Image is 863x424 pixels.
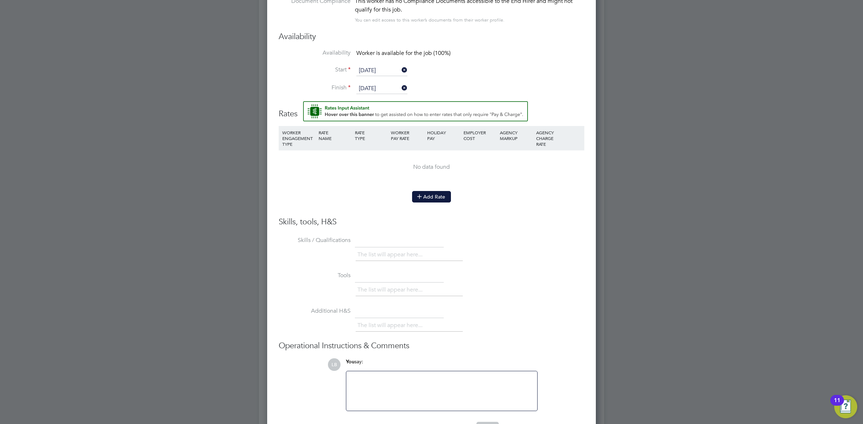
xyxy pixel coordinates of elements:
div: AGENCY MARKUP [498,126,534,145]
label: Tools [279,272,351,279]
input: Select one [356,83,407,94]
div: WORKER PAY RATE [389,126,425,145]
span: LB [328,358,341,371]
label: Start [279,66,351,74]
button: Add Rate [412,191,451,202]
label: Finish [279,84,351,92]
li: The list will appear here... [357,250,425,260]
div: RATE TYPE [353,126,389,145]
h3: Rates [279,101,584,119]
div: RATE NAME [317,126,353,145]
li: The list will appear here... [357,285,425,295]
div: No data found [286,163,577,171]
span: You [346,359,355,365]
h3: Skills, tools, H&S [279,217,584,227]
h3: Availability [279,32,584,42]
button: Rate Assistant [303,101,528,121]
h3: Operational Instructions & Comments [279,341,584,351]
div: WORKER ENGAGEMENT TYPE [280,126,317,150]
button: Open Resource Center, 11 new notifications [834,395,857,418]
label: Skills / Qualifications [279,237,351,244]
input: Select one [356,65,407,76]
div: AGENCY CHARGE RATE [534,126,558,150]
div: You can edit access to this worker’s documents from their worker profile. [355,16,504,24]
div: say: [346,358,538,371]
label: Availability [279,49,351,57]
label: Additional H&S [279,307,351,315]
li: The list will appear here... [357,321,425,330]
div: 11 [834,400,840,410]
div: EMPLOYER COST [462,126,498,145]
div: HOLIDAY PAY [425,126,462,145]
span: Worker is available for the job (100%) [356,50,451,57]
